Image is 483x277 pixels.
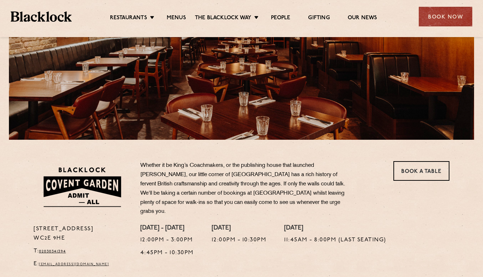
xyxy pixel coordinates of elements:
[34,260,130,269] p: E:
[140,248,194,258] p: 4:45pm - 10:30pm
[140,236,194,245] p: 12:00pm - 3:00pm
[39,263,109,266] a: [EMAIL_ADDRESS][DOMAIN_NAME]
[34,247,130,256] p: T:
[212,225,267,232] h4: [DATE]
[212,236,267,245] p: 12:00pm - 10:30pm
[308,15,329,22] a: Gifting
[271,15,290,22] a: People
[11,11,72,22] img: BL_Textured_Logo-footer-cropped.svg
[39,249,66,253] a: 02030341394
[284,225,386,232] h4: [DATE]
[110,15,147,22] a: Restaurants
[140,225,194,232] h4: [DATE] - [DATE]
[419,7,472,26] div: Book Now
[34,161,130,213] img: BLA_1470_CoventGarden_Website_Solid.svg
[167,15,186,22] a: Menus
[195,15,251,22] a: The Blacklock Way
[393,161,449,181] a: Book a Table
[140,161,351,216] p: Whether it be King’s Coachmakers, or the publishing house that launched [PERSON_NAME], our little...
[284,236,386,245] p: 11:45am - 8:00pm (Last Seating)
[348,15,377,22] a: Our News
[34,225,130,243] p: [STREET_ADDRESS] WC2E 9HE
